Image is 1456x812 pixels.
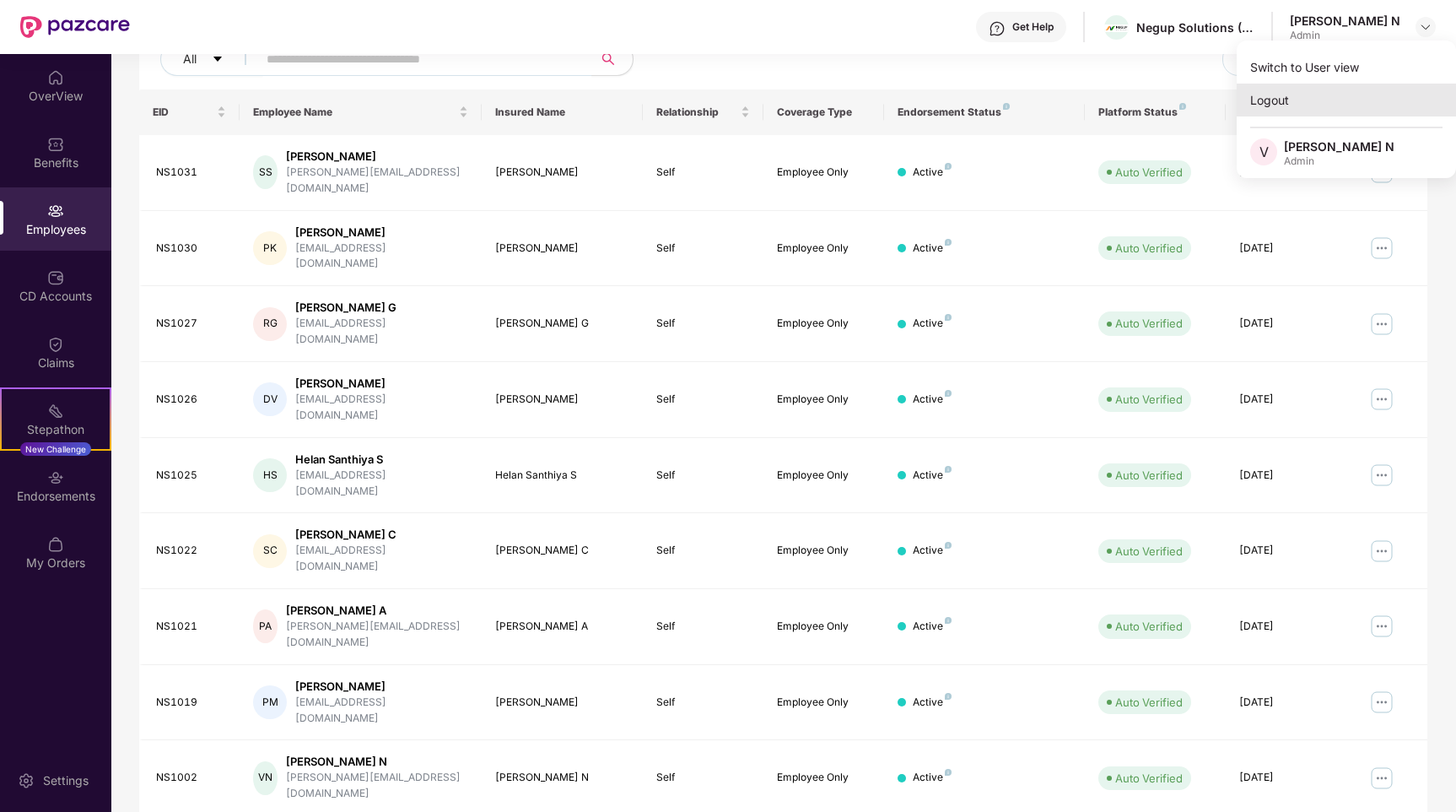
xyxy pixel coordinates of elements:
[253,761,277,795] div: VN
[1115,543,1183,560] div: Auto Verified
[295,241,468,273] div: [EMAIL_ADDRESS][DOMAIN_NAME]
[156,241,226,257] div: NS1030
[1284,138,1394,154] div: [PERSON_NAME] N
[1239,543,1333,559] div: [DATE]
[295,543,468,575] div: [EMAIL_ADDRESS][DOMAIN_NAME]
[945,769,952,776] img: svg+xml;base64,PHN2ZyB4bWxucz0iaHR0cDovL3d3dy53My5vcmcvMjAwMC9zdmciIHdpZHRoPSI4IiBoZWlnaHQ9IjgiIH...
[495,543,629,559] div: [PERSON_NAME] C
[47,269,64,286] img: svg+xml;base64,PHN2ZyBpZD0iQ0RfQWNjb3VudHMiIGRhdGEtbmFtZT0iQ0QgQWNjb3VudHMiIHhtbG5zPSJodHRwOi8vd3...
[253,231,287,265] div: PK
[1115,694,1183,711] div: Auto Verified
[656,316,750,332] div: Self
[777,770,871,786] div: Employee Only
[1115,770,1183,787] div: Auto Verified
[240,89,481,135] th: Employee Name
[495,392,629,408] div: [PERSON_NAME]
[1239,770,1333,786] div: [DATE]
[1012,20,1054,34] div: Get Help
[2,421,110,438] div: Stepathon
[47,536,64,553] img: svg+xml;base64,PHN2ZyBpZD0iTXlfT3JkZXJzIiBkYXRhLW5hbWU9Ik15IE9yZGVycyIgeG1sbnM9Imh0dHA6Ly93d3cudz...
[913,619,952,635] div: Active
[913,165,952,181] div: Active
[1368,386,1395,413] img: manageButton
[253,155,277,189] div: SS
[295,392,468,424] div: [EMAIL_ADDRESS][DOMAIN_NAME]
[47,203,64,219] img: svg+xml;base64,PHN2ZyBpZD0iRW1wbG95ZWVzIiB4bWxucz0iaHR0cDovL3d3dy53My5vcmcvMjAwMC9zdmciIHdpZHRoPS...
[777,619,871,635] div: Employee Only
[945,542,952,549] img: svg+xml;base64,PHN2ZyB4bWxucz0iaHR0cDovL3d3dy53My5vcmcvMjAwMC9zdmciIHdpZHRoPSI4IiBoZWlnaHQ9IjgiIH...
[1239,619,1333,635] div: [DATE]
[656,241,750,257] div: Self
[656,619,750,635] div: Self
[47,469,64,486] img: svg+xml;base64,PHN2ZyBpZD0iRW5kb3JzZW1lbnRzIiB4bWxucz0iaHR0cDovL3d3dy53My5vcmcvMjAwMC9zdmciIHdpZH...
[777,165,871,181] div: Employee Only
[1237,84,1456,116] div: Logout
[1237,51,1456,84] div: Switch to User view
[1136,19,1254,35] div: Negup Solutions (Opc) Private Limited
[913,695,952,711] div: Active
[1290,13,1400,29] div: [PERSON_NAME] N
[286,754,468,770] div: [PERSON_NAME] N
[253,458,287,492] div: HS
[1368,311,1395,338] img: manageButton
[153,106,213,119] span: EID
[47,136,64,153] img: svg+xml;base64,PHN2ZyBpZD0iQmVuZWZpdHMiIHhtbG5zPSJodHRwOi8vd3d3LnczLm9yZy8yMDAwL3N2ZyIgd2lkdGg9Ij...
[591,42,634,76] button: search
[295,300,468,316] div: [PERSON_NAME] G
[1239,241,1333,257] div: [DATE]
[183,50,197,68] span: All
[1259,142,1269,162] span: V
[1368,538,1395,565] img: manageButton
[1290,29,1400,42] div: Admin
[591,52,624,66] span: search
[913,468,952,484] div: Active
[1239,392,1333,408] div: [DATE]
[989,20,1006,37] img: svg+xml;base64,PHN2ZyBpZD0iSGVscC0zMngzMiIgeG1sbnM9Imh0dHA6Ly93d3cudzMub3JnLzIwMDAvc3ZnIiB3aWR0aD...
[295,527,468,543] div: [PERSON_NAME] C
[495,241,629,257] div: [PERSON_NAME]
[1115,240,1183,257] div: Auto Verified
[156,695,226,711] div: NS1019
[777,241,871,257] div: Employee Only
[656,165,750,181] div: Self
[945,617,952,624] img: svg+xml;base64,PHN2ZyB4bWxucz0iaHR0cDovL3d3dy53My5vcmcvMjAwMC9zdmciIHdpZHRoPSI4IiBoZWlnaHQ9IjgiIH...
[156,392,226,408] div: NS1026
[656,543,750,559] div: Self
[38,772,94,789] div: Settings
[295,376,468,392] div: [PERSON_NAME]
[945,314,952,321] img: svg+xml;base64,PHN2ZyB4bWxucz0iaHR0cDovL3d3dy53My5vcmcvMjAwMC9zdmciIHdpZHRoPSI4IiBoZWlnaHQ9IjgiIH...
[1368,613,1395,640] img: manageButton
[495,770,629,786] div: [PERSON_NAME] N
[656,392,750,408] div: Self
[139,89,240,135] th: EID
[945,693,952,700] img: svg+xml;base64,PHN2ZyB4bWxucz0iaHR0cDovL3d3dy53My5vcmcvMjAwMC9zdmciIHdpZHRoPSI4IiBoZWlnaHQ9IjgiIH...
[1226,89,1346,135] th: Joining Date
[47,403,64,420] img: svg+xml;base64,PHN2ZyB4bWxucz0iaHR0cDovL3d3dy53My5vcmcvMjAwMC9zdmciIHdpZHRoPSIyMSIgaGVpZ2h0PSIyMC...
[777,392,871,408] div: Employee Only
[1368,462,1395,489] img: manageButton
[295,468,468,500] div: [EMAIL_ADDRESS][DOMAIN_NAME]
[777,468,871,484] div: Employee Only
[656,468,750,484] div: Self
[1419,20,1432,34] img: svg+xml;base64,PHN2ZyBpZD0iRHJvcGRvd24tMzJ4MzIiIHhtbG5zPSJodHRwOi8vd3d3LnczLm9yZy8yMDAwL3N2ZyIgd2...
[156,316,226,332] div: NS1027
[777,316,871,332] div: Employee Only
[913,316,952,332] div: Active
[286,149,468,165] div: [PERSON_NAME]
[1115,618,1183,635] div: Auto Verified
[295,452,468,468] div: Helan Santhiya S
[286,619,468,651] div: [PERSON_NAME][EMAIL_ADDRESS][DOMAIN_NAME]
[656,770,750,786] div: Self
[1368,689,1395,716] img: manageButton
[1115,467,1183,484] div: Auto Verified
[656,695,750,711] div: Self
[945,163,952,170] img: svg+xml;base64,PHN2ZyB4bWxucz0iaHR0cDovL3d3dy53My5vcmcvMjAwMC9zdmciIHdpZHRoPSI4IiBoZWlnaHQ9IjgiIH...
[495,165,629,181] div: [PERSON_NAME]
[898,106,1072,119] div: Endorsement Status
[1284,154,1394,168] div: Admin
[295,225,468,241] div: [PERSON_NAME]
[253,106,455,119] span: Employee Name
[253,609,277,643] div: PA
[47,69,64,86] img: svg+xml;base64,PHN2ZyBpZD0iSG9tZSIgeG1sbnM9Imh0dHA6Ly93d3cudzMub3JnLzIwMDAvc3ZnIiB3aWR0aD0iMjAiIG...
[1115,315,1183,332] div: Auto Verified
